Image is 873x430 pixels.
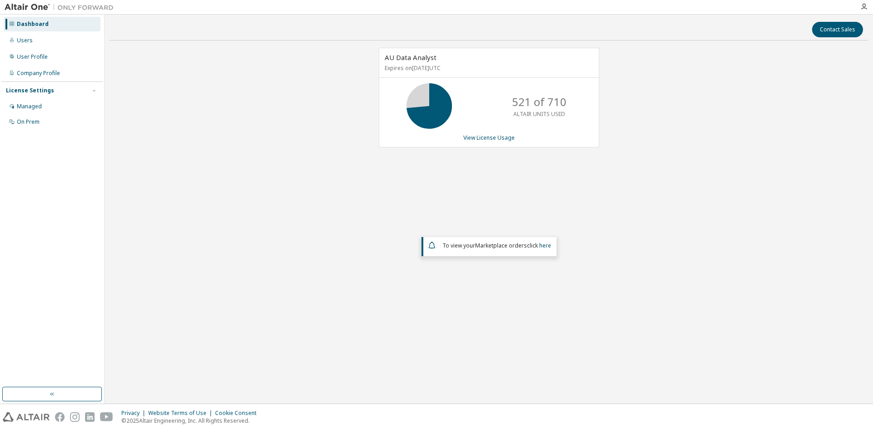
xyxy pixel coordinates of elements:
[3,412,50,422] img: altair_logo.svg
[148,410,215,417] div: Website Terms of Use
[17,103,42,110] div: Managed
[475,242,527,249] em: Marketplace orders
[121,410,148,417] div: Privacy
[5,3,118,12] img: Altair One
[385,53,436,62] span: AU Data Analyst
[539,242,551,249] a: here
[70,412,80,422] img: instagram.svg
[512,94,567,110] p: 521 of 710
[215,410,262,417] div: Cookie Consent
[6,87,54,94] div: License Settings
[385,64,591,72] p: Expires on [DATE] UTC
[55,412,65,422] img: facebook.svg
[17,70,60,77] div: Company Profile
[121,417,262,425] p: © 2025 Altair Engineering, Inc. All Rights Reserved.
[463,134,515,142] a: View License Usage
[812,22,863,37] button: Contact Sales
[17,53,48,61] div: User Profile
[513,110,565,118] p: ALTAIR UNITS USED
[17,20,49,28] div: Dashboard
[85,412,95,422] img: linkedin.svg
[17,118,40,126] div: On Prem
[100,412,113,422] img: youtube.svg
[17,37,33,44] div: Users
[442,242,551,249] span: To view your click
